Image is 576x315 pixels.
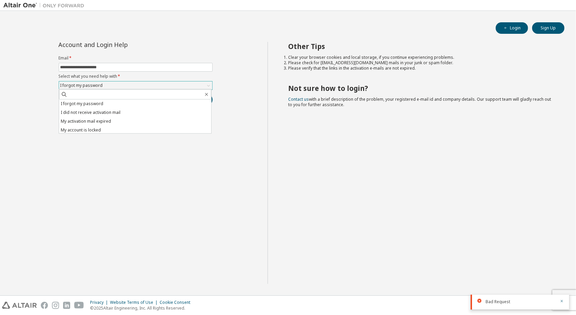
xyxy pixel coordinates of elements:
[532,22,565,34] button: Sign Up
[288,66,552,71] li: Please verify that the links in the activation e-mails are not expired.
[2,302,37,309] img: altair_logo.svg
[59,42,182,47] div: Account and Login Help
[288,84,552,93] h2: Not sure how to login?
[288,96,309,102] a: Contact us
[90,300,110,305] div: Privacy
[41,302,48,309] img: facebook.svg
[288,60,552,66] li: Please check for [EMAIL_ADDRESS][DOMAIN_NAME] mails in your junk or spam folder.
[59,81,212,90] div: I forgot my password
[486,299,510,305] span: Bad Request
[110,300,160,305] div: Website Terms of Use
[74,302,84,309] img: youtube.svg
[3,2,88,9] img: Altair One
[288,42,552,51] h2: Other Tips
[52,302,59,309] img: instagram.svg
[160,300,194,305] div: Cookie Consent
[90,305,194,311] p: © 2025 Altair Engineering, Inc. All Rights Reserved.
[59,82,104,89] div: I forgot my password
[59,99,211,108] li: I forgot my password
[59,74,213,79] label: Select what you need help with
[59,55,213,61] label: Email
[288,55,552,60] li: Clear your browser cookies and local storage, if you continue experiencing problems.
[288,96,551,107] span: with a brief description of the problem, your registered e-mail id and company details. Our suppo...
[63,302,70,309] img: linkedin.svg
[496,22,528,34] button: Login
